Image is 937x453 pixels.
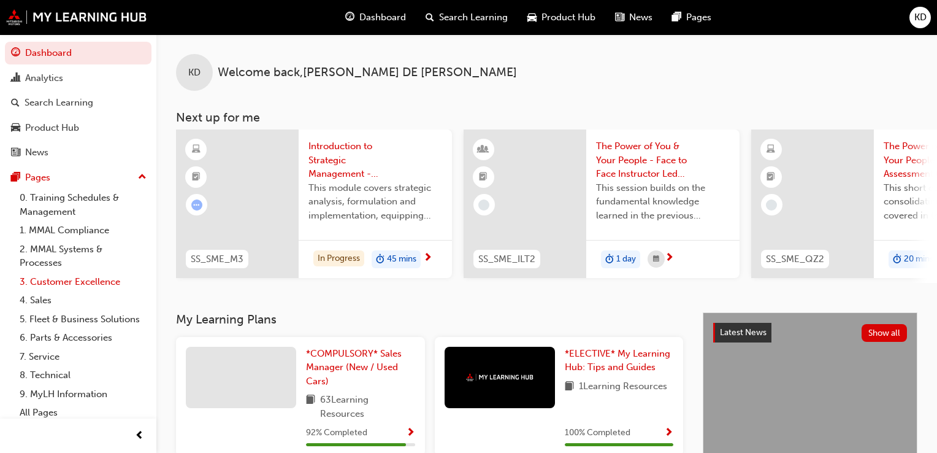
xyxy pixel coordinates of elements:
[306,348,402,387] span: *COMPULSORY* Sales Manager (New / Used Cars)
[423,253,432,264] span: next-icon
[308,181,442,223] span: This module covers strategic analysis, formulation and implementation, equipping Sales Managers w...
[306,426,367,440] span: 92 % Completed
[11,73,20,84] span: chart-icon
[188,66,201,80] span: KD
[862,324,908,342] button: Show all
[579,379,667,395] span: 1 Learning Resources
[5,166,151,189] button: Pages
[335,5,416,30] a: guage-iconDashboard
[176,312,683,327] h3: My Learning Plans
[192,169,201,185] span: booktick-icon
[565,379,574,395] span: book-icon
[15,240,151,273] a: 2. MMAL Systems & Processes
[653,252,659,267] span: calendar-icon
[25,171,50,185] div: Pages
[893,252,901,268] span: duration-icon
[5,67,151,90] a: Analytics
[191,252,243,266] span: SS_SME_M3
[629,10,652,25] span: News
[6,9,147,25] img: mmal
[15,328,151,347] a: 6. Parts & Accessories
[766,252,824,266] span: SS_SME_QZ2
[5,42,151,64] a: Dashboard
[15,188,151,221] a: 0. Training Schedules & Management
[466,373,534,381] img: mmal
[426,10,434,25] span: search-icon
[615,10,624,25] span: news-icon
[416,5,518,30] a: search-iconSearch Learning
[15,385,151,404] a: 9. MyLH Information
[664,428,673,439] span: Show Progress
[11,98,20,109] span: search-icon
[439,10,508,25] span: Search Learning
[478,252,535,266] span: SS_SME_ILT2
[904,252,933,266] span: 20 mins
[5,39,151,166] button: DashboardAnalyticsSearch LearningProduct HubNews
[5,117,151,139] a: Product Hub
[662,5,721,30] a: pages-iconPages
[541,10,595,25] span: Product Hub
[15,221,151,240] a: 1. MMAL Compliance
[479,169,488,185] span: booktick-icon
[387,252,416,266] span: 45 mins
[156,110,937,125] h3: Next up for me
[15,310,151,329] a: 5. Fleet & Business Solutions
[25,145,48,160] div: News
[192,142,201,158] span: learningResourceType_ELEARNING-icon
[767,169,775,185] span: booktick-icon
[15,366,151,385] a: 8. Technical
[11,123,20,134] span: car-icon
[720,327,767,338] span: Latest News
[25,71,63,85] div: Analytics
[218,66,517,80] span: Welcome back , [PERSON_NAME] DE [PERSON_NAME]
[306,347,415,389] a: *COMPULSORY* Sales Manager (New / Used Cars)
[15,403,151,422] a: All Pages
[313,250,364,267] div: In Progress
[15,273,151,292] a: 3. Customer Excellence
[15,291,151,310] a: 4. Sales
[135,428,144,444] span: prev-icon
[479,142,488,158] span: learningResourceType_INSTRUCTOR_LED-icon
[527,10,537,25] span: car-icon
[478,199,489,211] span: learningRecordVerb_NONE-icon
[565,348,670,373] span: *ELECTIVE* My Learning Hub: Tips and Guides
[914,10,927,25] span: KD
[345,10,354,25] span: guage-icon
[518,5,605,30] a: car-iconProduct Hub
[605,5,662,30] a: news-iconNews
[5,91,151,114] a: Search Learning
[464,130,740,278] a: SS_SME_ILT2The Power of You & Your People - Face to Face Instructor Led Training (Sales Manager E...
[616,252,636,266] span: 1 day
[565,347,674,374] a: *ELECTIVE* My Learning Hub: Tips and Guides
[909,7,931,28] button: KD
[11,48,20,59] span: guage-icon
[5,141,151,164] a: News
[664,425,673,441] button: Show Progress
[138,169,147,185] span: up-icon
[359,10,406,25] span: Dashboard
[320,393,415,420] span: 63 Learning Resources
[308,139,442,181] span: Introduction to Strategic Management - eLearning Module (Sales Manager Exceed Program)
[686,10,711,25] span: Pages
[15,347,151,366] a: 7. Service
[605,252,614,268] span: duration-icon
[406,425,415,441] button: Show Progress
[306,393,315,420] span: book-icon
[25,96,93,110] div: Search Learning
[766,199,777,211] span: learningRecordVerb_NONE-icon
[665,253,674,264] span: next-icon
[565,426,630,440] span: 100 % Completed
[191,199,202,211] span: learningRecordVerb_ATTEMPT-icon
[376,252,384,268] span: duration-icon
[11,147,20,158] span: news-icon
[767,142,775,158] span: learningResourceType_ELEARNING-icon
[176,130,452,278] a: SS_SME_M3Introduction to Strategic Management - eLearning Module (Sales Manager Exceed Program)Th...
[713,323,907,343] a: Latest NewsShow all
[596,181,730,223] span: This session builds on the fundamental knowledge learned in the previous eLearning module where t...
[672,10,681,25] span: pages-icon
[406,428,415,439] span: Show Progress
[11,172,20,184] span: pages-icon
[25,121,79,135] div: Product Hub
